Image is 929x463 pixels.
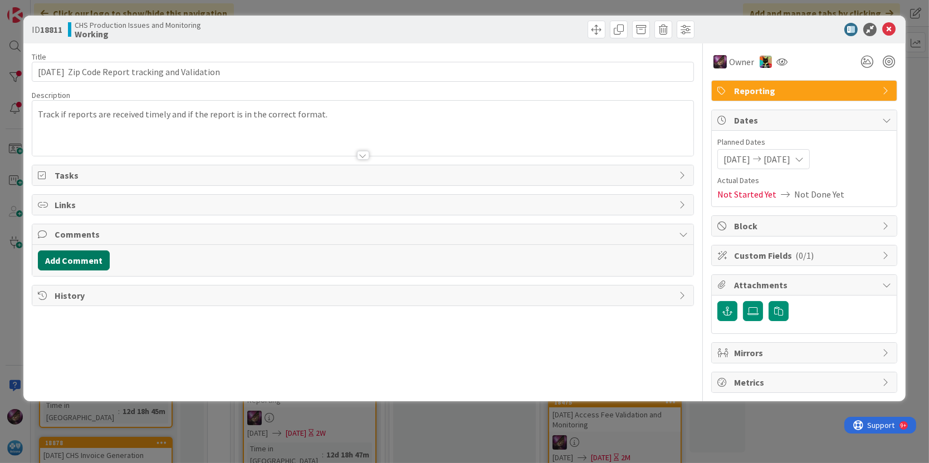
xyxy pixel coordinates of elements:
img: ML [713,55,727,68]
b: 18811 [40,24,62,35]
span: Not Done Yet [794,188,844,201]
span: CHS Production Issues and Monitoring [75,21,201,29]
span: Actual Dates [717,175,891,186]
span: Custom Fields [734,249,877,262]
span: Attachments [734,278,877,292]
span: ( 0/1 ) [795,250,814,261]
span: [DATE] [764,152,790,166]
b: Working [75,29,201,38]
span: [DATE] [723,152,750,166]
span: Metrics [734,376,877,389]
label: Title [32,52,46,62]
p: Track if reports are received timely and if the report is in the correct format. [38,108,688,121]
input: type card name here... [32,62,695,82]
button: Add Comment [38,250,110,270]
span: Description [32,90,70,100]
span: Owner [729,55,754,68]
span: Block [734,219,877,233]
span: Not Started Yet [717,188,776,201]
span: History [55,289,674,302]
span: Support [23,2,51,15]
span: Reporting [734,84,877,97]
span: ID [32,23,62,36]
span: Links [55,198,674,211]
div: 9+ [56,4,62,13]
span: Dates [734,114,877,127]
span: Tasks [55,169,674,182]
img: JE [760,56,772,68]
span: Mirrors [734,346,877,359]
span: Planned Dates [717,136,891,148]
span: Comments [55,228,674,241]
